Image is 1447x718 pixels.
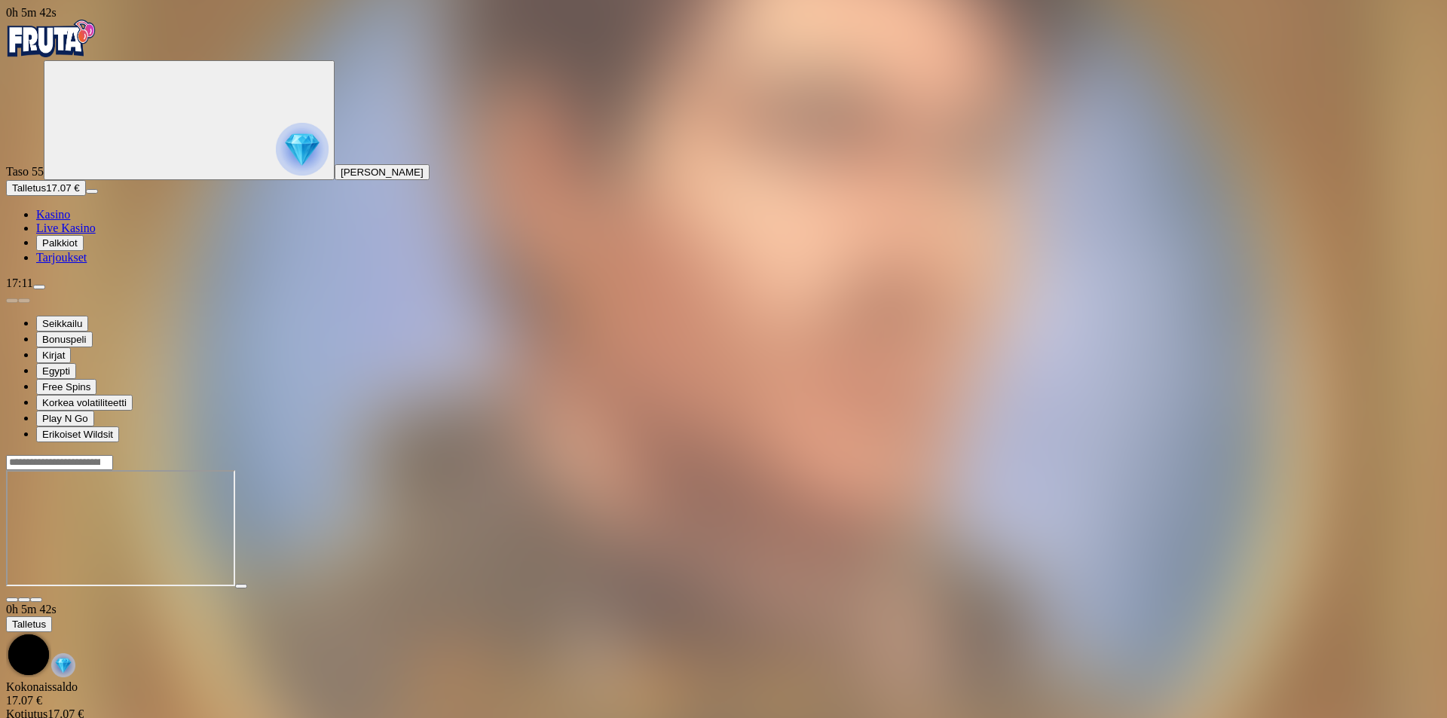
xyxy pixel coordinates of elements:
span: Talletus [12,182,46,194]
span: user session time [6,603,57,616]
span: Palkkiot [42,237,78,249]
button: Bonuspeli [36,332,93,347]
button: menu [33,285,45,289]
nav: Main menu [6,208,1441,264]
button: fullscreen icon [30,597,42,602]
a: Tarjoukset [36,251,87,264]
a: Kasino [36,208,70,221]
button: Talletusplus icon17.07 € [6,180,86,196]
button: Erikoiset Wildsit [36,426,119,442]
span: Seikkailu [42,318,82,329]
span: 17.07 € [46,182,79,194]
span: Taso 55 [6,165,44,178]
a: Fruta [6,47,96,60]
img: Fruta [6,20,96,57]
input: Search [6,455,113,470]
span: Bonuspeli [42,334,87,345]
nav: Primary [6,20,1441,264]
img: reward progress [276,123,329,176]
span: Play N Go [42,413,88,424]
div: Kokonaissaldo [6,680,1441,707]
img: reward-icon [51,653,75,677]
a: Live Kasino [36,222,96,234]
button: Kirjat [36,347,71,363]
span: Korkea volatiliteetti [42,397,127,408]
span: Egypti [42,365,70,377]
button: Egypti [36,363,76,379]
span: Kirjat [42,350,65,361]
button: prev slide [6,298,18,303]
button: reward progress [44,60,335,180]
button: menu [86,189,98,194]
div: Game menu [6,603,1441,680]
span: 17:11 [6,277,33,289]
button: Korkea volatiliteetti [36,395,133,411]
button: Free Spins [36,379,96,395]
button: Seikkailu [36,316,88,332]
span: user session time [6,6,57,19]
span: Free Spins [42,381,90,393]
button: Palkkiot [36,235,84,251]
iframe: Book of Dead [6,470,235,586]
span: Erikoiset Wildsit [42,429,113,440]
span: Talletus [12,619,46,630]
button: play icon [235,584,247,588]
button: Talletus [6,616,52,632]
button: Play N Go [36,411,94,426]
button: chevron-down icon [18,597,30,602]
button: [PERSON_NAME] [335,164,430,180]
button: close icon [6,597,18,602]
button: next slide [18,298,30,303]
div: 17.07 € [6,694,1441,707]
span: [PERSON_NAME] [341,167,424,178]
